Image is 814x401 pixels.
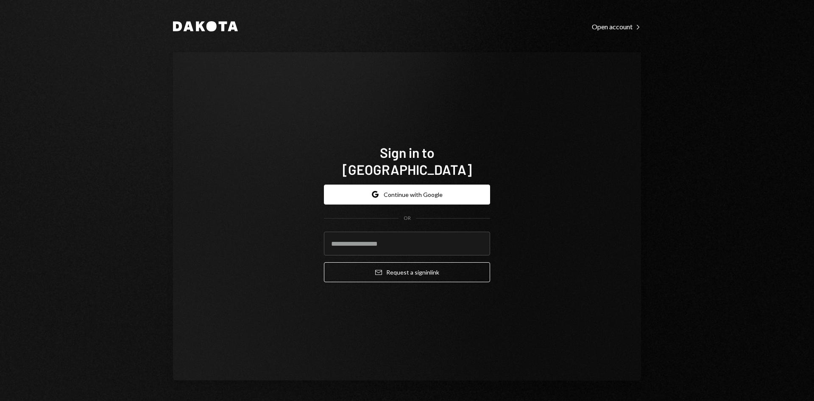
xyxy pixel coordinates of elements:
div: OR [404,215,411,222]
button: Request a signinlink [324,262,490,282]
a: Open account [592,22,641,31]
button: Continue with Google [324,185,490,205]
h1: Sign in to [GEOGRAPHIC_DATA] [324,144,490,178]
